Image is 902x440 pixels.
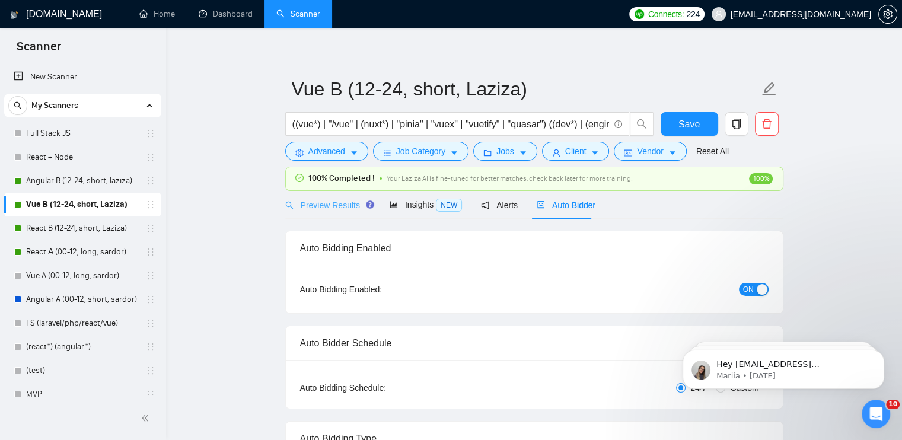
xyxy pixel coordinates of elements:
[26,335,139,359] a: (react*) (angular*)
[26,359,139,382] a: (test)
[26,240,139,264] a: React А (00-12, long, sardor)
[295,174,304,182] span: check-circle
[396,145,445,158] span: Job Category
[146,224,155,233] span: holder
[483,148,492,157] span: folder
[285,201,294,209] span: search
[199,9,253,19] a: dashboardDashboard
[292,74,759,104] input: Scanner name...
[373,142,468,161] button: barsJob Categorycaret-down
[146,390,155,399] span: holder
[390,200,398,209] span: area-chart
[519,148,527,157] span: caret-down
[743,283,754,296] span: ON
[146,295,155,304] span: holder
[14,65,152,89] a: New Scanner
[26,264,139,288] a: Vue A (00-12, long, sardor)
[725,119,748,129] span: copy
[146,366,155,375] span: holder
[383,148,391,157] span: bars
[26,169,139,193] a: Angular B (12-24, short, laziza)
[292,117,609,132] input: Search Freelance Jobs...
[481,200,518,210] span: Alerts
[4,65,161,89] li: New Scanner
[26,288,139,311] a: Angular A (00-12, short, sardor)
[678,117,700,132] span: Save
[696,145,729,158] a: Reset All
[300,381,456,394] div: Auto Bidding Schedule:
[862,400,890,428] iframe: Intercom live chat
[624,148,632,157] span: idcard
[886,400,900,409] span: 10
[146,152,155,162] span: holder
[878,9,897,19] a: setting
[387,174,633,183] span: Your Laziza AI is fine-tuned for better matches, check back later for more training!
[756,119,778,129] span: delete
[668,148,677,157] span: caret-down
[715,10,723,18] span: user
[146,271,155,280] span: holder
[749,173,773,184] span: 100%
[591,148,599,157] span: caret-down
[7,38,71,63] span: Scanner
[614,120,622,128] span: info-circle
[542,142,610,161] button: userClientcaret-down
[648,8,684,21] span: Connects:
[390,200,462,209] span: Insights
[285,200,371,210] span: Preview Results
[878,5,897,24] button: setting
[755,112,779,136] button: delete
[300,283,456,296] div: Auto Bidding Enabled:
[26,216,139,240] a: React B (12-24, short, Laziza)
[436,199,462,212] span: NEW
[879,9,897,19] span: setting
[661,112,718,136] button: Save
[350,148,358,157] span: caret-down
[146,247,155,257] span: holder
[26,122,139,145] a: Full Stack JS
[146,342,155,352] span: holder
[665,325,902,408] iframe: Intercom notifications message
[537,200,595,210] span: Auto Bidder
[630,112,654,136] button: search
[141,412,153,424] span: double-left
[146,129,155,138] span: holder
[26,311,139,335] a: FS (laravel/php/react/vue)
[686,8,699,21] span: 224
[285,142,368,161] button: settingAdvancedcaret-down
[496,145,514,158] span: Jobs
[308,145,345,158] span: Advanced
[146,200,155,209] span: holder
[146,318,155,328] span: holder
[725,112,748,136] button: copy
[473,142,537,161] button: folderJobscaret-down
[300,231,769,265] div: Auto Bidding Enabled
[9,101,27,110] span: search
[537,201,545,209] span: robot
[637,145,663,158] span: Vendor
[308,172,375,185] span: 100% Completed !
[450,148,458,157] span: caret-down
[139,9,175,19] a: homeHome
[300,326,769,360] div: Auto Bidder Schedule
[276,9,320,19] a: searchScanner
[552,148,560,157] span: user
[26,193,139,216] a: Vue B (12-24, short, Laziza)
[565,145,587,158] span: Client
[10,5,18,24] img: logo
[146,176,155,186] span: holder
[761,81,777,97] span: edit
[26,145,139,169] a: React + Node
[26,382,139,406] a: MVP
[8,96,27,115] button: search
[295,148,304,157] span: setting
[365,199,375,210] div: Tooltip anchor
[481,201,489,209] span: notification
[635,9,644,19] img: upwork-logo.png
[630,119,653,129] span: search
[614,142,686,161] button: idcardVendorcaret-down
